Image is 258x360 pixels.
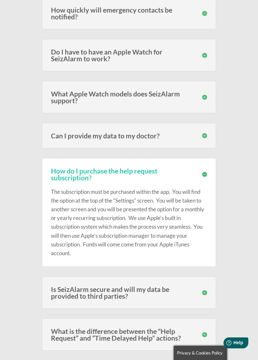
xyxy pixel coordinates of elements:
h3: Is SeizAlarm secure and will my data be provided to third parties? [51,286,207,299]
h3: Do I have to have an Apple Watch for SeizAlarm to work? [51,48,207,62]
h3: Can I provide my data to my doctor? [51,132,207,139]
p: The subscription must be purchased within the app. You will find the option at the top of the “Se... [51,187,207,258]
h3: How quickly will emergency contacts be notified? [51,6,207,20]
h3: What Apple Watch models does SeizAlarm support? [51,90,207,104]
h3: How do I purchase the help request subscription? [51,167,207,181]
span: Privacy & Cookies Policy [177,350,223,355]
h3: What is the difference between the “Help Request” and “Time Delayed Help” actions? [51,328,207,341]
iframe: Help widget launcher [201,335,251,353]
